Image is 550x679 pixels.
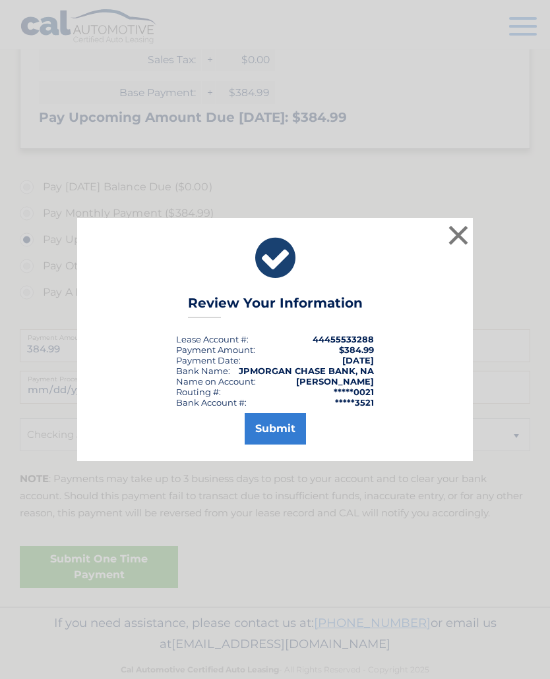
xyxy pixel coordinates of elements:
strong: 44455533288 [313,334,374,344]
h3: Review Your Information [188,295,363,318]
strong: JPMORGAN CHASE BANK, NA [239,366,374,376]
div: Lease Account #: [176,334,249,344]
div: Bank Name: [176,366,230,376]
div: Name on Account: [176,376,256,387]
div: Bank Account #: [176,397,247,408]
span: Payment Date [176,355,239,366]
div: Payment Amount: [176,344,255,355]
span: [DATE] [342,355,374,366]
div: Routing #: [176,387,221,397]
div: : [176,355,241,366]
span: $384.99 [339,344,374,355]
strong: [PERSON_NAME] [296,376,374,387]
button: × [445,222,472,248]
button: Submit [245,413,306,445]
